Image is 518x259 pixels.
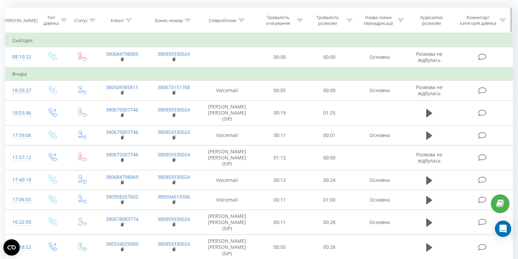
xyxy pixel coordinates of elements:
[12,173,30,187] div: 17:40:18
[12,106,30,120] div: 18:03:46
[200,81,255,100] td: Voicemail
[354,47,406,67] td: Основна
[255,190,305,210] td: 00:11
[255,210,305,235] td: 00:11
[416,84,443,97] span: Розмова не відбулась
[106,151,138,158] a: 380675007746
[416,51,443,63] span: Розмова не відбулась
[12,50,30,64] div: 08:10:22
[495,221,511,237] div: Open Intercom Messenger
[412,15,451,26] div: Аудіозапис розмови
[255,125,305,145] td: 00:11
[255,170,305,190] td: 00:12
[106,216,138,222] a: 380678083774
[416,151,443,164] span: Розмова не відбулась
[305,125,354,145] td: 00:01
[200,170,255,190] td: Voicemail
[200,125,255,145] td: Voicemail
[157,84,190,90] a: 380673151768
[12,215,30,229] div: 16:22:00
[106,51,138,57] a: 380684798069
[5,34,513,47] td: Сьогодні
[360,15,396,26] div: Назва схеми переадресації
[209,18,237,23] div: Співробітник
[111,18,124,23] div: Клієнт
[305,100,354,125] td: 01:25
[305,210,354,235] td: 00:28
[157,216,190,222] a: 380959330024
[3,18,37,23] div: [PERSON_NAME]
[200,100,255,125] td: [PERSON_NAME] [PERSON_NAME] (SIP)
[311,15,345,26] div: Тривалість розмови
[354,125,406,145] td: Основна
[200,145,255,170] td: [PERSON_NAME] [PERSON_NAME] (SIP)
[5,67,513,81] td: Вчора
[157,129,190,135] a: 380959330024
[12,151,30,164] div: 17:57:12
[157,106,190,113] a: 380959330024
[200,190,255,210] td: Voicemail
[200,210,255,235] td: [PERSON_NAME] [PERSON_NAME] (SIP)
[106,106,138,113] a: 380675007746
[106,241,138,247] a: 380934029909
[305,81,354,100] td: 00:00
[12,129,30,142] div: 17:59:06
[157,193,190,200] a: 380504619306
[74,18,88,23] div: Статус
[157,241,190,247] a: 380959330024
[354,210,406,235] td: Основна
[255,145,305,170] td: 01:12
[255,100,305,125] td: 00:19
[255,47,305,67] td: 00:00
[305,145,354,170] td: 00:00
[354,190,406,210] td: Основна
[12,241,30,254] div: 16:18:52
[255,81,305,100] td: 00:05
[157,51,190,57] a: 380959330024
[157,174,190,180] a: 380959330024
[305,190,354,210] td: 01:00
[106,84,138,90] a: 380509385611
[305,170,354,190] td: 00:24
[106,193,138,200] a: 380958267602
[43,15,59,26] div: Тип дзвінка
[261,15,295,26] div: Тривалість очікування
[3,239,20,256] button: Open CMP widget
[155,18,183,23] div: Бізнес номер
[12,193,30,206] div: 17:06:03
[157,151,190,158] a: 380959330024
[354,170,406,190] td: Основна
[106,129,138,135] a: 380675007746
[305,47,354,67] td: 00:00
[458,15,498,26] div: Коментар/категорія дзвінка
[12,84,30,97] div: 18:33:27
[354,81,406,100] td: Основна
[106,174,138,180] a: 380684798069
